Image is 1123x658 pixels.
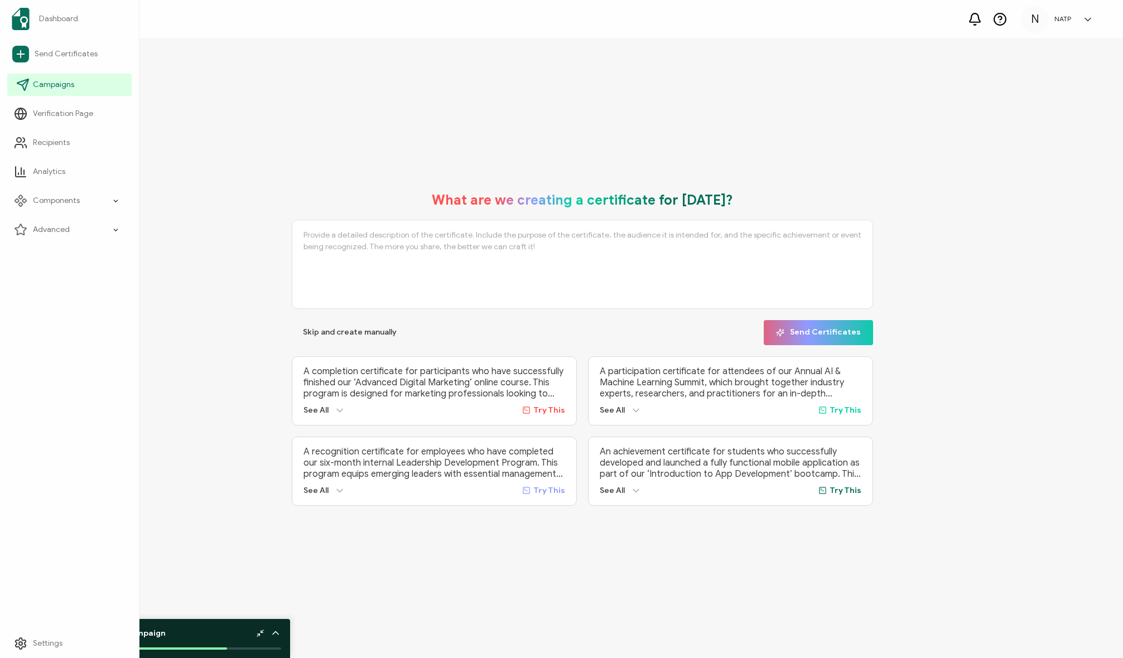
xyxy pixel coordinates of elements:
[600,405,625,415] span: See All
[33,224,70,235] span: Advanced
[830,405,861,415] span: Try This
[303,405,329,415] span: See All
[533,486,565,495] span: Try This
[7,132,132,154] a: Recipients
[33,195,80,206] span: Components
[932,532,1123,658] iframe: Chat Widget
[303,446,565,480] p: A recognition certificate for employees who have completed our six-month internal Leadership Deve...
[33,137,70,148] span: Recipients
[7,41,132,67] a: Send Certificates
[7,632,132,655] a: Settings
[764,320,873,345] button: Send Certificates
[1031,11,1039,28] span: N
[303,486,329,495] span: See All
[7,74,132,96] a: Campaigns
[600,366,861,399] p: A participation certificate for attendees of our Annual AI & Machine Learning Summit, which broug...
[7,103,132,125] a: Verification Page
[533,405,565,415] span: Try This
[33,638,62,649] span: Settings
[303,328,397,336] span: Skip and create manually
[303,366,565,399] p: A completion certificate for participants who have successfully finished our ‘Advanced Digital Ma...
[600,486,625,495] span: See All
[830,486,861,495] span: Try This
[432,192,733,209] h1: What are we creating a certificate for [DATE]?
[33,166,65,177] span: Analytics
[12,8,30,30] img: sertifier-logomark-colored.svg
[292,320,408,345] button: Skip and create manually
[776,328,861,337] span: Send Certificates
[35,49,98,60] span: Send Certificates
[600,446,861,480] p: An achievement certificate for students who successfully developed and launched a fully functiona...
[7,3,132,35] a: Dashboard
[33,79,74,90] span: Campaigns
[33,108,93,119] span: Verification Page
[1054,15,1071,23] h5: NATP
[124,628,166,638] b: Campaign
[39,13,78,25] span: Dashboard
[7,161,132,183] a: Analytics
